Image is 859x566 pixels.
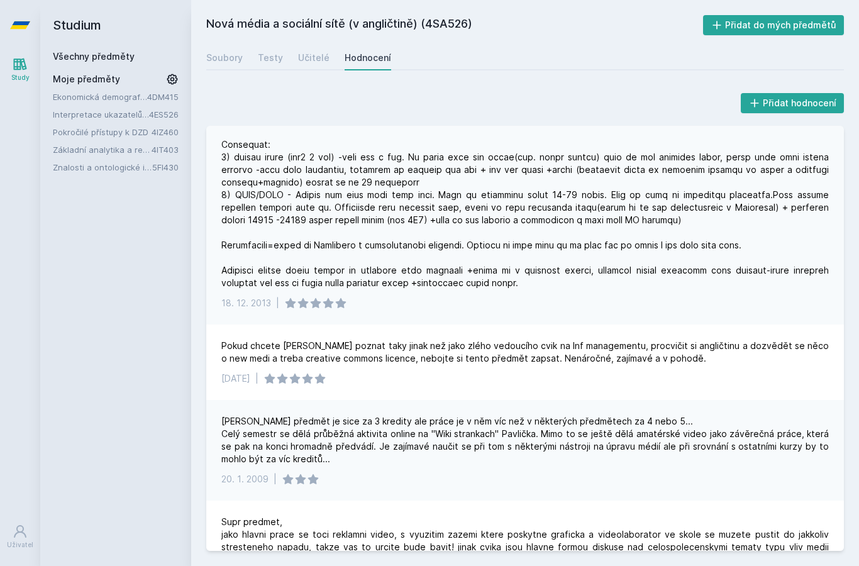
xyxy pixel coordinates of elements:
a: Ekonomická demografie I [53,91,147,103]
div: Loremi do sitametcons 2 adipiscin elitsed. Doei te inci utlabor, etd magn al en adm venia quisno ... [221,113,829,289]
div: 18. 12. 2013 [221,297,271,309]
a: Uživatel [3,518,38,556]
div: Study [11,73,30,82]
a: 4IZ460 [152,127,179,137]
a: Soubory [206,45,243,70]
div: Testy [258,52,283,64]
div: [DATE] [221,372,250,385]
a: Study [3,50,38,89]
div: [PERSON_NAME] předmět je sice za 3 kredity ale práce je v něm víc než v některých předmětech za 4... [221,415,829,465]
div: Učitelé [298,52,330,64]
a: Všechny předměty [53,51,135,62]
div: Uživatel [7,540,33,550]
button: Přidat hodnocení [741,93,845,113]
a: Hodnocení [345,45,391,70]
a: 4IT403 [152,145,179,155]
div: Pokud chcete [PERSON_NAME] poznat taky jinak než jako zlého vedoucího cvik na Inf managementu, pr... [221,340,829,365]
div: Supr predmet, jako hlavni prace se toci reklamni video, s vyuzitim zazemi ktere poskytne graficka... [221,516,829,566]
a: Učitelé [298,45,330,70]
a: 5FI430 [152,162,179,172]
div: | [255,372,258,385]
div: | [274,473,277,486]
a: 4ES526 [149,109,179,119]
a: Testy [258,45,283,70]
a: Základní analytika a reporting [53,143,152,156]
a: Znalosti a ontologické inženýrství [53,161,152,174]
div: Hodnocení [345,52,391,64]
a: Interpretace ukazatelů ekonomického a sociálního vývoje (anglicky) [53,108,149,121]
h2: Nová média a sociální sítě (v angličtině) (4SA526) [206,15,703,35]
div: | [276,297,279,309]
a: 4DM415 [147,92,179,102]
div: 20. 1. 2009 [221,473,269,486]
div: Soubory [206,52,243,64]
button: Přidat do mých předmětů [703,15,845,35]
span: Moje předměty [53,73,120,86]
a: Pokročilé přístupy k DZD [53,126,152,138]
